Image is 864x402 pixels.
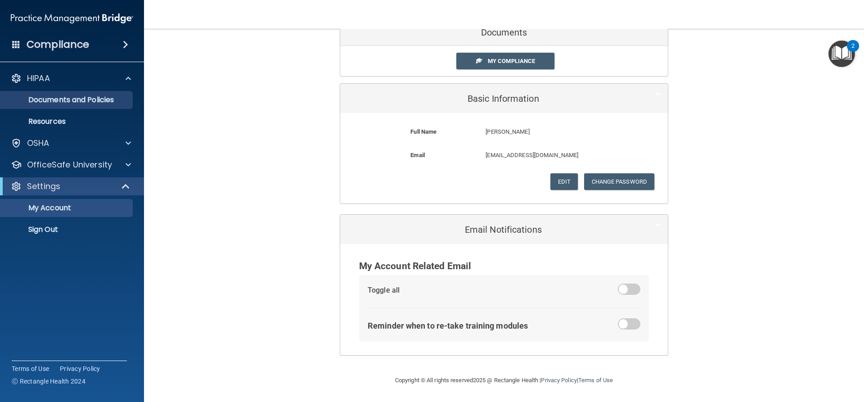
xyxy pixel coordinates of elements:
[578,377,613,384] a: Terms of Use
[11,181,130,192] a: Settings
[347,94,634,104] h5: Basic Information
[340,366,668,395] div: Copyright © All rights reserved 2025 @ Rectangle Health | |
[11,138,131,149] a: OSHA
[6,225,129,234] p: Sign Out
[368,284,400,297] div: Toggle all
[27,138,49,149] p: OSHA
[11,159,131,170] a: OfficeSafe University
[828,41,855,67] button: Open Resource Center, 2 new notifications
[12,364,49,373] a: Terms of Use
[11,73,131,84] a: HIPAA
[347,219,661,239] a: Email Notifications
[340,20,668,46] div: Documents
[368,318,528,333] div: Reminder when to re-take training modules
[359,257,649,275] div: My Account Related Email
[6,95,129,104] p: Documents and Policies
[347,225,634,235] h5: Email Notifications
[410,128,436,135] b: Full Name
[12,377,85,386] span: Ⓒ Rectangle Health 2024
[486,150,622,161] p: [EMAIL_ADDRESS][DOMAIN_NAME]
[60,364,100,373] a: Privacy Policy
[584,173,655,190] button: Change Password
[27,73,50,84] p: HIPAA
[410,152,425,158] b: Email
[851,46,855,58] div: 2
[27,181,60,192] p: Settings
[27,38,89,51] h4: Compliance
[6,203,129,212] p: My Account
[550,173,578,190] button: Edit
[11,9,133,27] img: PMB logo
[486,126,622,137] p: [PERSON_NAME]
[488,58,535,64] span: My Compliance
[6,117,129,126] p: Resources
[541,377,576,384] a: Privacy Policy
[347,88,661,108] a: Basic Information
[27,159,112,170] p: OfficeSafe University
